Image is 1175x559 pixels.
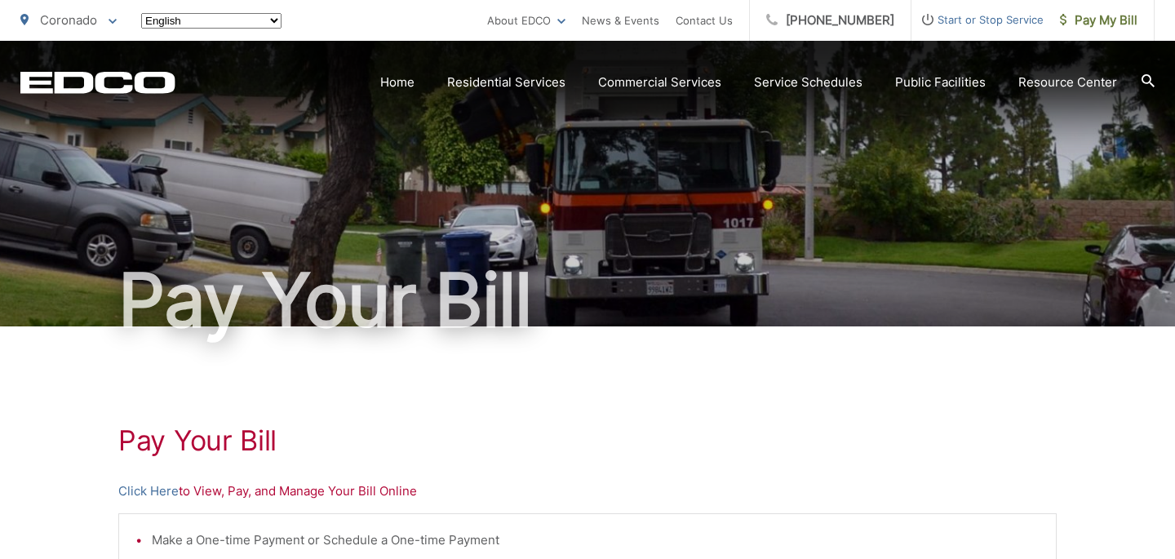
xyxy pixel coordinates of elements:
a: Home [380,73,415,92]
a: Click Here [118,481,179,501]
p: to View, Pay, and Manage Your Bill Online [118,481,1057,501]
a: Service Schedules [754,73,862,92]
a: Contact Us [676,11,733,30]
span: Pay My Bill [1060,11,1137,30]
select: Select a language [141,13,282,29]
li: Make a One-time Payment or Schedule a One-time Payment [152,530,1040,550]
a: EDCD logo. Return to the homepage. [20,71,175,94]
a: News & Events [582,11,659,30]
a: Public Facilities [895,73,986,92]
h1: Pay Your Bill [20,260,1155,341]
a: Commercial Services [598,73,721,92]
span: Coronado [40,12,97,28]
h1: Pay Your Bill [118,424,1057,457]
a: Residential Services [447,73,565,92]
a: Resource Center [1018,73,1117,92]
a: About EDCO [487,11,565,30]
